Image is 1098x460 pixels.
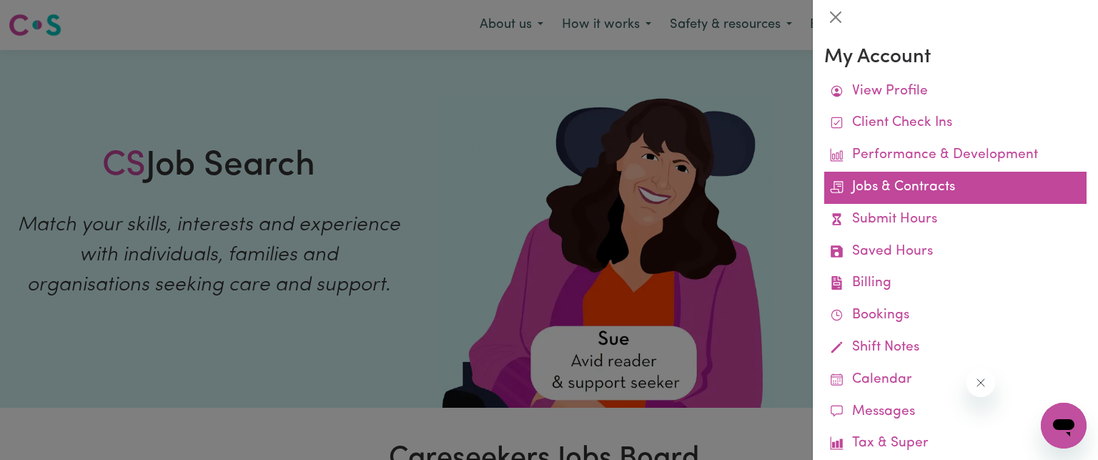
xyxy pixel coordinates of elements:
a: Submit Hours [824,204,1087,236]
iframe: Button to launch messaging window [1041,403,1087,449]
a: Performance & Development [824,140,1087,172]
a: Tax & Super [824,428,1087,460]
a: Client Check Ins [824,107,1087,140]
button: Close [824,6,847,29]
a: Billing [824,268,1087,300]
a: View Profile [824,76,1087,108]
span: Need any help? [9,10,86,21]
a: Jobs & Contracts [824,172,1087,204]
a: Calendar [824,364,1087,396]
a: Shift Notes [824,332,1087,364]
a: Bookings [824,300,1087,332]
iframe: Close message [966,368,995,397]
a: Saved Hours [824,236,1087,268]
h3: My Account [824,46,1087,70]
a: Messages [824,396,1087,429]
